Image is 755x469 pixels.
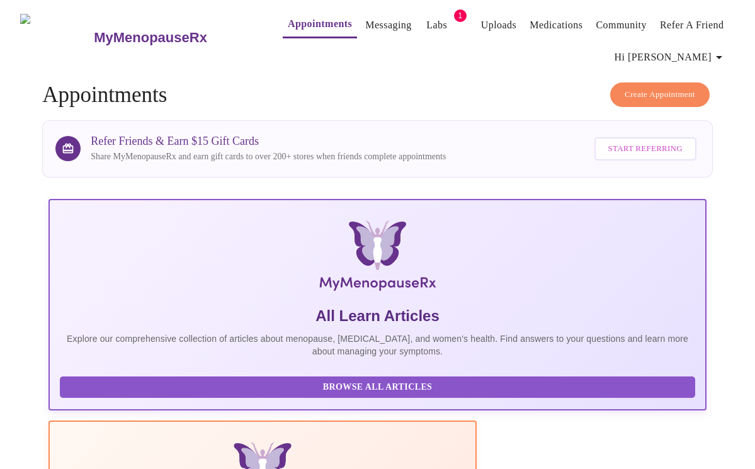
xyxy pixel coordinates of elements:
button: Appointments [283,11,357,38]
a: Labs [426,16,447,34]
button: Labs [417,13,457,38]
span: Hi [PERSON_NAME] [615,48,727,66]
h4: Appointments [42,82,713,108]
button: Messaging [360,13,416,38]
span: Browse All Articles [72,380,683,395]
button: Start Referring [594,137,696,161]
p: Share MyMenopauseRx and earn gift cards to over 200+ stores when friends complete appointments [91,150,446,163]
button: Create Appointment [610,82,710,107]
a: Start Referring [591,131,700,167]
button: Hi [PERSON_NAME] [610,45,732,70]
a: Appointments [288,15,352,33]
a: Medications [530,16,582,34]
h5: All Learn Articles [60,306,695,326]
button: Medications [525,13,588,38]
button: Community [591,13,652,38]
span: 1 [454,9,467,22]
a: Browse All Articles [60,381,698,392]
h3: Refer Friends & Earn $15 Gift Cards [91,135,446,148]
span: Create Appointment [625,88,695,102]
a: Refer a Friend [660,16,724,34]
button: Refer a Friend [655,13,729,38]
a: Community [596,16,647,34]
a: Messaging [365,16,411,34]
p: Explore our comprehensive collection of articles about menopause, [MEDICAL_DATA], and women's hea... [60,332,695,358]
a: Uploads [481,16,517,34]
span: Start Referring [608,142,683,156]
img: MyMenopauseRx Logo [20,14,93,61]
a: MyMenopauseRx [93,16,258,60]
button: Uploads [476,13,522,38]
img: MyMenopauseRx Logo [159,220,596,296]
h3: MyMenopauseRx [94,30,207,46]
button: Browse All Articles [60,376,695,398]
